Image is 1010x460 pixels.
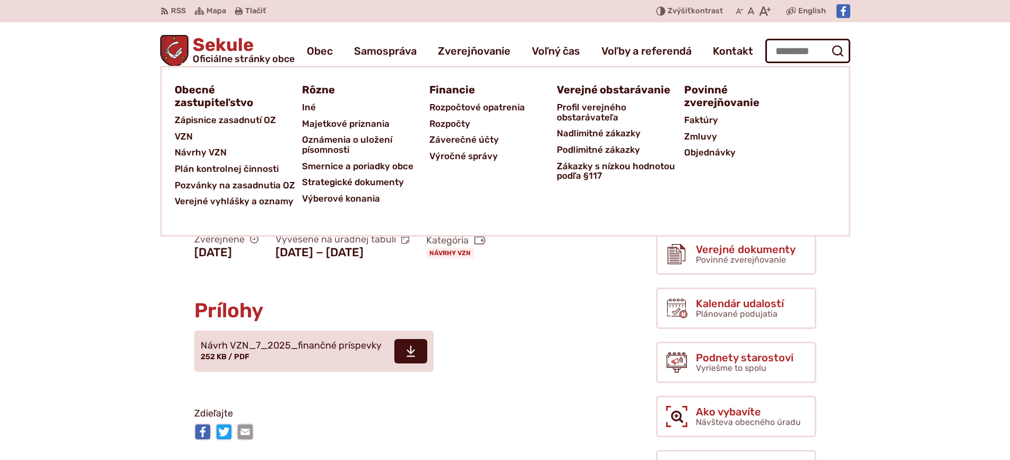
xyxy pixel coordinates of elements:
[175,144,302,161] a: Návrhy VZN
[302,116,429,132] a: Majetkové priznania
[796,5,828,18] a: English
[302,80,417,99] a: Rôzne
[557,99,684,125] a: Profil verejného obstarávateľa
[194,233,258,246] span: Zverejnené
[696,255,786,265] span: Povinné zverejňovanie
[175,80,289,112] a: Obecné zastupiteľstvo
[557,142,640,158] span: Podlimitné zákazky
[601,36,692,66] a: Voľby a referendá
[557,125,684,142] a: Nadlimitné zákazky
[307,36,333,66] a: Obec
[302,158,429,175] a: Smernice a poriadky obce
[245,7,266,16] span: Tlačiť
[302,132,429,158] a: Oznámenia o uložení písomnosti
[684,128,717,145] span: Zmluvy
[426,248,474,258] a: Návrhy VZN
[429,148,557,164] a: Výročné správy
[302,80,335,99] span: Rôzne
[175,144,227,161] span: Návrhy VZN
[684,144,736,161] span: Objednávky
[836,4,850,18] img: Prejsť na Facebook stránku
[557,80,671,99] a: Verejné obstarávanie
[302,190,429,207] a: Výberové konania
[302,99,316,116] span: Iné
[668,6,691,15] span: Zvýšiť
[194,246,258,259] figcaption: [DATE]
[696,309,778,319] span: Plánované podujatia
[557,158,684,184] a: Zákazky s nízkou hodnotou podľa §117
[175,161,302,177] a: Plán kontrolnej činnosti
[206,5,226,18] span: Mapa
[175,177,295,194] span: Pozvánky na zasadnutia OZ
[429,116,557,132] a: Rozpočty
[696,298,784,309] span: Kalendár udalostí
[275,233,410,246] span: Vyvesené na úradnej tabuli
[160,35,295,67] a: Logo Sekule, prejsť na domovskú stránku.
[302,116,390,132] span: Majetkové priznania
[684,80,799,112] a: Povinné zverejňovanie
[354,36,417,66] a: Samospráva
[429,116,470,132] span: Rozpočty
[557,125,641,142] span: Nadlimitné zákazky
[798,5,826,18] span: English
[237,423,254,440] img: Zdieľať e-mailom
[656,342,816,383] a: Podnety starostovi Vyriešme to spolu
[275,246,410,259] figcaption: [DATE] − [DATE]
[429,132,557,148] a: Záverečné účty
[696,406,801,418] span: Ako vybavíte
[194,423,211,440] img: Zdieľať na Facebooku
[684,128,812,145] a: Zmluvy
[438,36,511,66] a: Zverejňovanie
[193,54,295,64] span: Oficiálne stránky obce
[696,417,801,427] span: Návšteva obecného úradu
[194,331,434,372] a: Návrh VZN_7_2025_finančné príspevky 252 KB / PDF
[302,190,380,207] span: Výberové konania
[302,174,429,190] a: Strategické dokumenty
[426,235,486,247] span: Kategória
[175,128,193,145] span: VZN
[684,144,812,161] a: Objednávky
[668,7,723,16] span: kontrast
[215,423,232,440] img: Zdieľať na Twitteri
[188,36,295,64] span: Sekule
[175,112,302,128] a: Zápisnice zasadnutí OZ
[194,406,571,422] p: Zdieľajte
[656,396,816,437] a: Ako vybavíte Návšteva obecného úradu
[175,193,293,210] span: Verejné vyhlášky a oznamy
[429,132,499,148] span: Záverečné účty
[696,352,793,363] span: Podnety starostovi
[160,35,189,67] img: Prejsť na domovskú stránku
[532,36,580,66] a: Voľný čas
[302,99,429,116] a: Iné
[175,193,302,210] a: Verejné vyhlášky a oznamy
[656,288,816,329] a: Kalendár udalostí Plánované podujatia
[302,158,413,175] span: Smernice a poriadky obce
[696,363,766,373] span: Vyriešme to spolu
[557,80,670,99] span: Verejné obstarávanie
[175,128,302,145] a: VZN
[429,148,498,164] span: Výročné správy
[429,80,475,99] span: Financie
[429,99,557,116] a: Rozpočtové opatrenia
[429,80,544,99] a: Financie
[201,341,382,351] span: Návrh VZN_7_2025_finančné príspevky
[175,177,302,194] a: Pozvánky na zasadnutia OZ
[194,300,571,322] h2: Prílohy
[171,5,186,18] span: RSS
[696,244,796,255] span: Verejné dokumenty
[175,112,276,128] span: Zápisnice zasadnutí OZ
[201,352,249,361] span: 252 KB / PDF
[302,174,404,190] span: Strategické dokumenty
[684,112,718,128] span: Faktúry
[175,161,279,177] span: Plán kontrolnej činnosti
[713,36,753,66] a: Kontakt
